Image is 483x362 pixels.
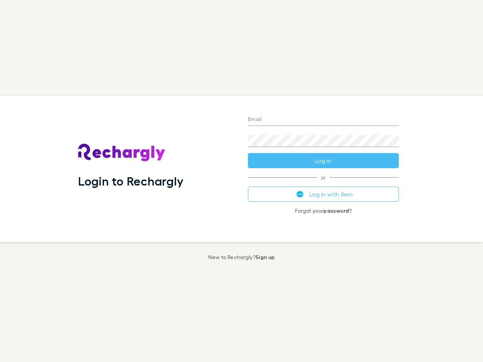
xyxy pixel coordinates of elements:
p: Forgot your ? [248,208,399,214]
span: or [248,177,399,178]
a: Sign up [255,254,275,260]
p: New to Rechargly? [208,254,275,260]
a: password [323,207,349,214]
button: Log in [248,153,399,168]
img: Rechargly's Logo [78,144,166,162]
button: Log in with Xero [248,187,399,202]
h1: Login to Rechargly [78,174,183,188]
img: Xero's logo [297,191,303,198]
